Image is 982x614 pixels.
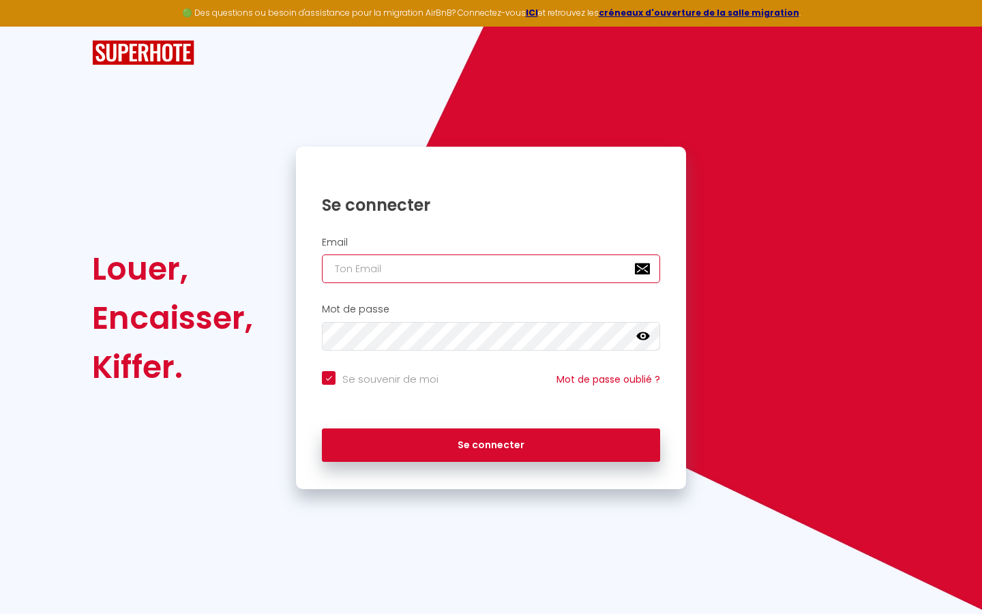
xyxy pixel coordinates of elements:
[599,7,799,18] a: créneaux d'ouverture de la salle migration
[526,7,538,18] a: ICI
[92,342,253,392] div: Kiffer.
[92,293,253,342] div: Encaisser,
[322,254,660,283] input: Ton Email
[322,304,660,315] h2: Mot de passe
[322,428,660,463] button: Se connecter
[556,372,660,386] a: Mot de passe oublié ?
[11,5,52,46] button: Ouvrir le widget de chat LiveChat
[92,40,194,65] img: SuperHote logo
[92,244,253,293] div: Louer,
[322,194,660,216] h1: Se connecter
[322,237,660,248] h2: Email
